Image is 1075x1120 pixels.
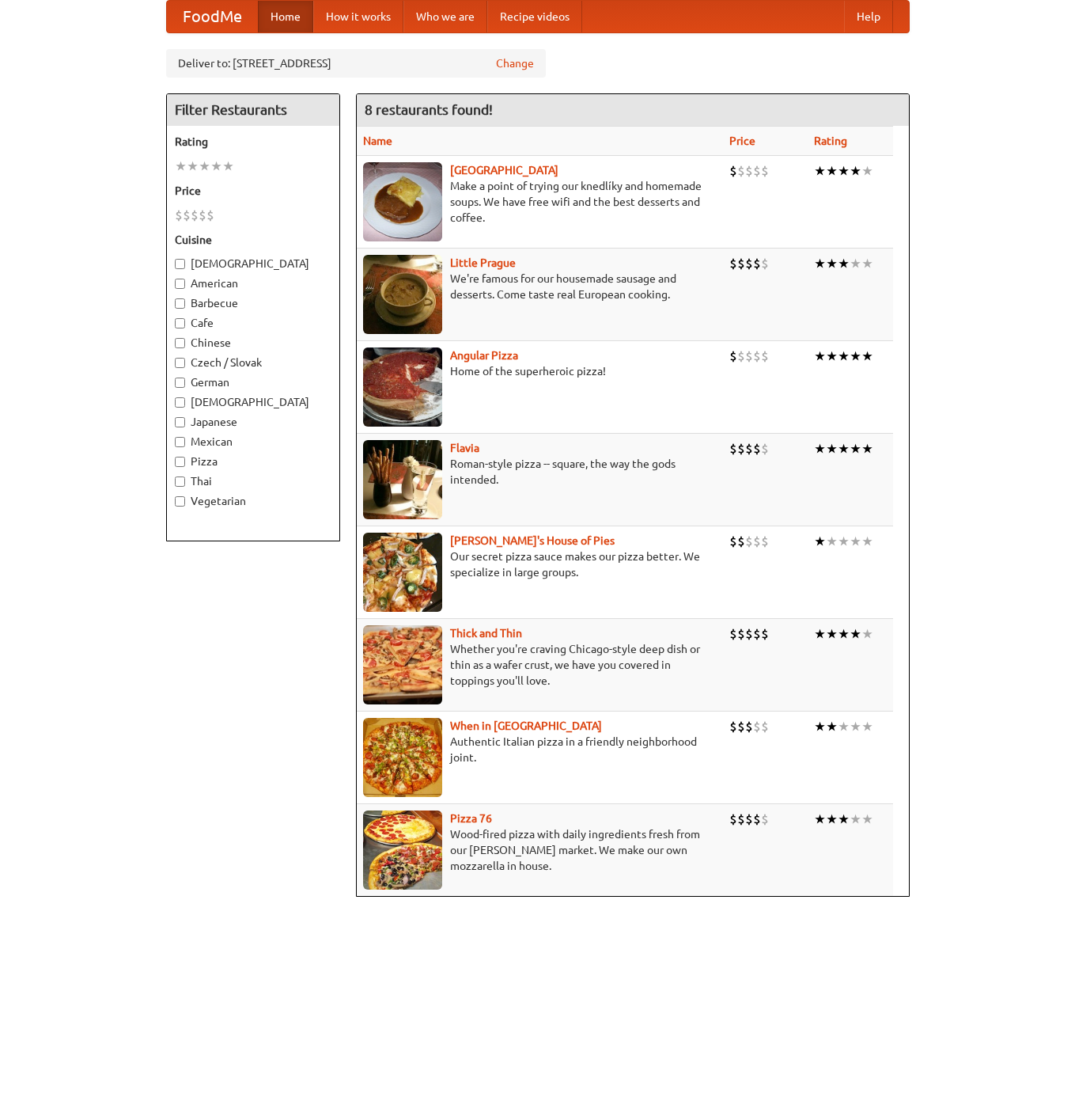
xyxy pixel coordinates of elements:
[363,718,442,797] img: wheninrome.jpg
[210,158,222,175] li: ★
[861,625,873,643] li: ★
[838,162,850,180] li: ★
[814,255,826,272] li: ★
[450,627,522,640] a: Thick and Thin
[363,533,442,612] img: luigis.jpg
[850,718,861,735] li: ★
[363,347,442,427] img: angular.jpg
[175,493,331,509] label: Vegetarian
[175,275,331,291] label: American
[450,812,492,825] a: Pizza 76
[729,255,737,272] li: $
[838,347,850,365] li: ★
[199,158,210,175] li: ★
[258,1,313,32] a: Home
[363,363,717,379] p: Home of the superheroic pizza!
[814,533,826,550] li: ★
[403,1,487,32] a: Who we are
[729,718,737,735] li: $
[826,718,838,735] li: ★
[363,811,442,890] img: pizza76.jpg
[450,349,518,362] a: Angular Pizza
[861,533,873,550] li: ★
[814,440,826,457] li: ★
[363,271,717,302] p: We're famous for our housemade sausage and desserts. Come taste real European cooking.
[861,255,873,272] li: ★
[175,207,183,224] li: $
[838,255,850,272] li: ★
[365,102,493,117] ng-pluralize: 8 restaurants found!
[737,811,745,828] li: $
[753,440,761,457] li: $
[861,347,873,365] li: ★
[450,719,602,732] b: When in [GEOGRAPHIC_DATA]
[753,162,761,180] li: $
[167,1,258,32] a: FoodMe
[175,315,331,331] label: Cafe
[745,718,753,735] li: $
[175,496,185,507] input: Vegetarian
[175,355,331,370] label: Czech / Slovak
[450,256,516,269] a: Little Prague
[175,457,185,467] input: Pizza
[175,394,331,410] label: [DEMOGRAPHIC_DATA]
[761,255,769,272] li: $
[175,437,185,447] input: Mexican
[838,811,850,828] li: ★
[175,417,185,427] input: Japanese
[450,442,479,454] a: Flavia
[363,641,717,689] p: Whether you're craving Chicago-style deep dish or thin as a wafer crust, we have you covered in t...
[175,414,331,430] label: Japanese
[737,440,745,457] li: $
[363,162,442,241] img: czechpoint.jpg
[363,549,717,580] p: Our secret pizza sauce makes our pizza better. We specialize in large groups.
[850,440,861,457] li: ★
[166,49,546,78] div: Deliver to: [STREET_ADDRESS]
[175,378,185,388] input: German
[814,811,826,828] li: ★
[745,811,753,828] li: $
[844,1,893,32] a: Help
[814,135,847,147] a: Rating
[363,456,717,488] p: Roman-style pizza -- square, the way the gods intended.
[187,158,199,175] li: ★
[745,533,753,550] li: $
[745,347,753,365] li: $
[826,255,838,272] li: ★
[850,255,861,272] li: ★
[737,533,745,550] li: $
[191,207,199,224] li: $
[838,533,850,550] li: ★
[206,207,214,224] li: $
[814,718,826,735] li: ★
[861,718,873,735] li: ★
[753,811,761,828] li: $
[753,255,761,272] li: $
[167,94,339,126] h4: Filter Restaurants
[814,625,826,643] li: ★
[175,338,185,348] input: Chinese
[450,164,558,177] a: [GEOGRAPHIC_DATA]
[737,255,745,272] li: $
[850,533,861,550] li: ★
[175,476,185,487] input: Thai
[850,347,861,365] li: ★
[363,826,717,874] p: Wood-fired pizza with daily ingredients fresh from our [PERSON_NAME] market. We make our own mozz...
[861,440,873,457] li: ★
[729,347,737,365] li: $
[753,347,761,365] li: $
[175,134,331,150] h5: Rating
[761,625,769,643] li: $
[363,440,442,519] img: flavia.jpg
[826,347,838,365] li: ★
[761,347,769,365] li: $
[175,397,185,408] input: [DEMOGRAPHIC_DATA]
[175,256,331,271] label: [DEMOGRAPHIC_DATA]
[363,734,717,765] p: Authentic Italian pizza in a friendly neighborhood joint.
[183,207,191,224] li: $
